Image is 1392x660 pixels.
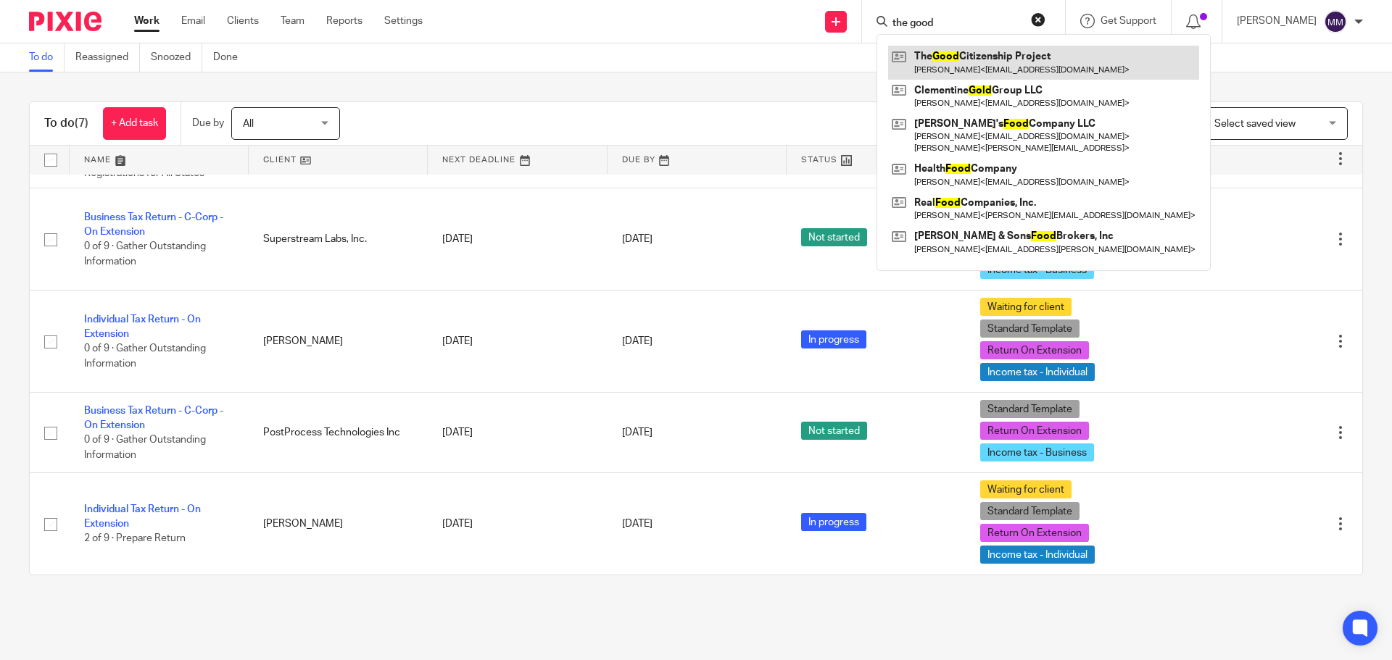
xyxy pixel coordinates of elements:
[213,43,249,72] a: Done
[980,443,1094,461] span: Income tax - Business
[980,319,1080,338] span: Standard Template
[84,504,201,529] a: Individual Tax Return - On Extension
[980,422,1089,440] span: Return On Extension
[84,212,223,237] a: Business Tax Return - C-Corp - On Extension
[84,343,206,369] span: 0 of 9 · Gather Outstanding Information
[428,473,607,575] td: [DATE]
[134,14,159,28] a: Work
[84,406,223,430] a: Business Tax Return - C-Corp - On Extension
[1031,12,1045,27] button: Clear
[980,480,1072,498] span: Waiting for client
[75,43,140,72] a: Reassigned
[192,116,224,130] p: Due by
[243,119,254,129] span: All
[44,116,88,131] h1: To do
[326,14,362,28] a: Reports
[249,473,428,575] td: [PERSON_NAME]
[622,234,652,244] span: [DATE]
[980,298,1072,316] span: Waiting for client
[428,291,607,393] td: [DATE]
[281,14,304,28] a: Team
[84,314,201,339] a: Individual Tax Return - On Extension
[622,336,652,346] span: [DATE]
[801,330,866,348] span: In progress
[103,107,166,140] a: + Add task
[980,363,1095,381] span: Income tax - Individual
[227,14,259,28] a: Clients
[249,188,428,291] td: Superstream Labs, Inc.
[1324,10,1347,33] img: svg%3E
[29,12,101,31] img: Pixie
[151,43,202,72] a: Snoozed
[384,14,423,28] a: Settings
[980,524,1089,542] span: Return On Extension
[622,427,652,438] span: [DATE]
[29,43,65,72] a: To do
[980,546,1095,564] span: Income tax - Individual
[428,188,607,291] td: [DATE]
[980,502,1080,520] span: Standard Template
[801,228,867,246] span: Not started
[801,513,866,531] span: In progress
[84,435,206,460] span: 0 of 9 · Gather Outstanding Information
[1101,16,1156,26] span: Get Support
[622,519,652,529] span: [DATE]
[980,341,1089,359] span: Return On Extension
[801,422,867,440] span: Not started
[181,14,205,28] a: Email
[1214,119,1296,129] span: Select saved view
[75,117,88,129] span: (7)
[249,393,428,473] td: PostProcess Technologies Inc
[980,400,1080,418] span: Standard Template
[84,534,186,544] span: 2 of 9 · Prepare Return
[249,291,428,393] td: [PERSON_NAME]
[1237,14,1317,28] p: [PERSON_NAME]
[84,241,206,267] span: 0 of 9 · Gather Outstanding Information
[428,393,607,473] td: [DATE]
[891,17,1022,30] input: Search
